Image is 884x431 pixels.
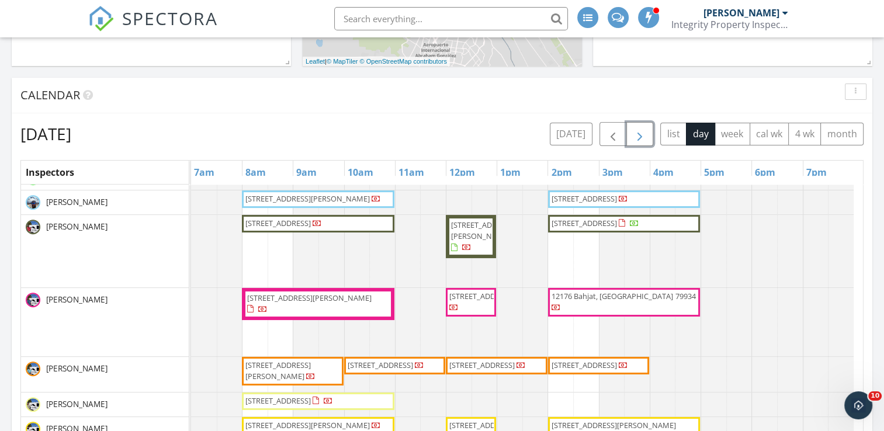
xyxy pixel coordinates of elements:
span: [PERSON_NAME] [44,221,110,232]
a: 6pm [752,163,778,182]
span: [STREET_ADDRESS][PERSON_NAME] [245,420,370,430]
h2: [DATE] [20,122,71,145]
a: 10am [345,163,376,182]
span: Calendar [20,87,80,103]
button: 4 wk [788,123,821,145]
span: [PERSON_NAME] [44,398,110,410]
a: SPECTORA [88,16,218,40]
span: [STREET_ADDRESS][PERSON_NAME] [552,420,676,430]
span: [STREET_ADDRESS] [449,420,515,430]
button: Next day [626,122,654,146]
span: SPECTORA [122,6,218,30]
span: [STREET_ADDRESS] [449,291,515,301]
button: list [660,123,687,145]
button: Previous day [599,122,627,146]
img: dsc_0559.jpg [26,397,40,412]
div: Integrity Property Inspections [671,19,788,30]
img: The Best Home Inspection Software - Spectora [88,6,114,32]
a: 4pm [650,163,677,182]
a: 2pm [548,163,574,182]
span: [STREET_ADDRESS] [348,360,413,370]
a: 8am [242,163,269,182]
span: Inspectors [26,166,74,179]
a: 3pm [599,163,626,182]
a: 12pm [446,163,478,182]
span: [STREET_ADDRESS] [552,193,617,204]
button: [DATE] [550,123,592,145]
span: [STREET_ADDRESS][PERSON_NAME] [245,360,311,381]
button: month [820,123,864,145]
span: [STREET_ADDRESS] [245,218,311,228]
iframe: Intercom live chat [844,391,872,419]
img: dsc_0555.jpg [26,293,40,307]
span: [PERSON_NAME] [44,196,110,208]
button: day [686,123,715,145]
span: [STREET_ADDRESS][PERSON_NAME] [245,193,370,204]
a: Leaflet [306,58,325,65]
a: 5pm [701,163,727,182]
a: © MapTiler [327,58,358,65]
a: 9am [293,163,320,182]
a: 7pm [803,163,830,182]
button: week [715,123,750,145]
div: | [303,57,450,67]
img: dsc_0562.jpg [26,362,40,376]
span: [STREET_ADDRESS][PERSON_NAME] [247,293,372,303]
span: [STREET_ADDRESS] [552,218,617,228]
div: [PERSON_NAME] [703,7,779,19]
span: [STREET_ADDRESS][PERSON_NAME] [451,220,516,241]
a: © OpenStreetMap contributors [360,58,447,65]
span: [PERSON_NAME] [44,363,110,374]
span: [PERSON_NAME] [44,294,110,305]
input: Search everything... [334,7,568,30]
span: 10 [868,391,882,401]
a: 11am [396,163,427,182]
span: 12176 Bahjat, [GEOGRAPHIC_DATA] 79934 [552,291,695,301]
span: [STREET_ADDRESS] [552,360,617,370]
button: cal wk [750,123,789,145]
img: ae85b62e3b0b48b18ab3712479a278d8.jpeg [26,195,40,210]
a: 7am [191,163,217,182]
span: [STREET_ADDRESS] [245,395,311,406]
img: dsc_0558.jpg [26,220,40,234]
a: 1pm [497,163,524,182]
span: [STREET_ADDRESS] [449,360,515,370]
